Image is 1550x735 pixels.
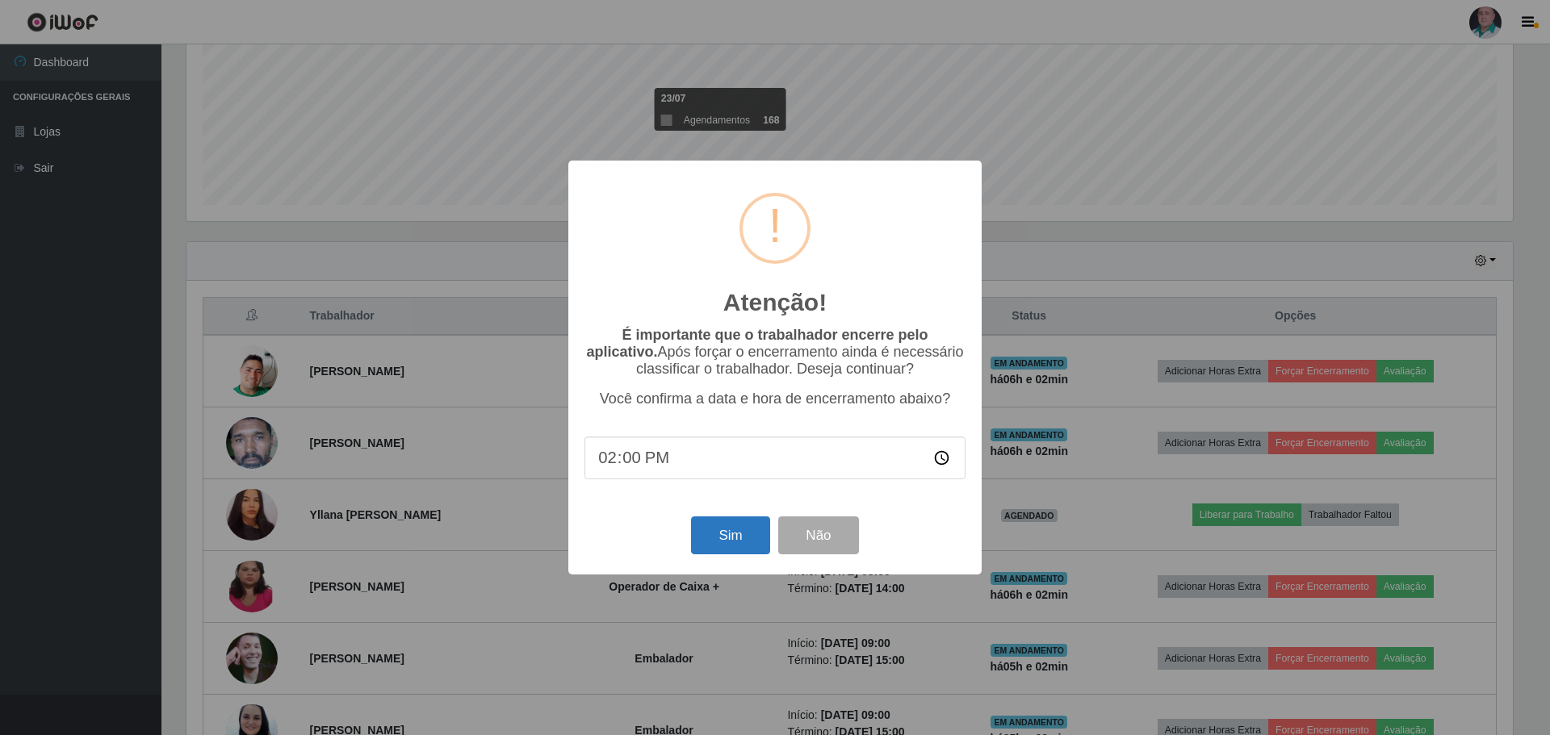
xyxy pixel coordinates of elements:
[778,516,858,554] button: Não
[586,327,928,360] b: É importante que o trabalhador encerre pelo aplicativo.
[723,288,827,317] h2: Atenção!
[584,327,966,378] p: Após forçar o encerramento ainda é necessário classificar o trabalhador. Deseja continuar?
[584,390,966,407] p: Você confirma a data e hora de encerramento abaixo?
[691,516,769,554] button: Sim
